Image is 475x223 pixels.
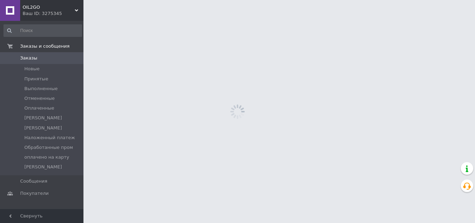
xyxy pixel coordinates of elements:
span: [PERSON_NAME] [24,125,62,131]
span: Выполненные [24,86,58,92]
span: оплачено на карту [24,154,69,160]
span: Обработанные пром [24,144,73,151]
div: Ваш ID: 3275345 [23,10,83,17]
span: Заказы [20,55,37,61]
input: Поиск [3,24,82,37]
span: Сообщения [20,178,47,184]
span: Новые [24,66,40,72]
span: Принятые [24,76,48,82]
span: Покупатели [20,190,49,197]
span: OIL2GO [23,4,75,10]
span: [PERSON_NAME] [24,164,62,170]
span: Наложенный платеж [24,135,75,141]
span: [PERSON_NAME] [24,115,62,121]
span: Оплаченные [24,105,54,111]
span: Заказы и сообщения [20,43,70,49]
span: Отмененные [24,95,55,102]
